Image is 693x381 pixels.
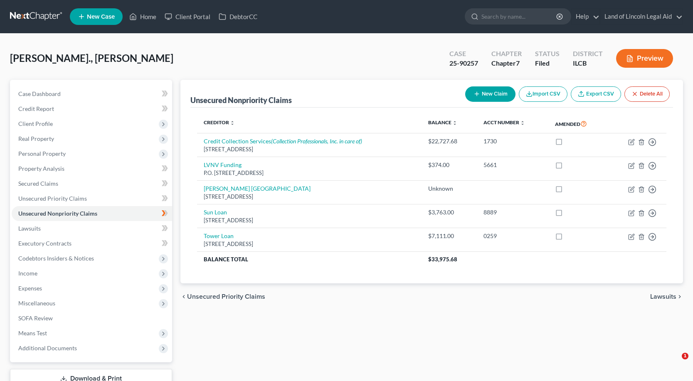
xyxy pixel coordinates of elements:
a: Home [125,9,160,24]
button: Lawsuits chevron_right [650,293,683,300]
div: $3,763.00 [428,208,470,216]
span: Secured Claims [18,180,58,187]
div: Unknown [428,184,470,193]
div: 1730 [483,137,542,145]
a: DebtorCC [215,9,261,24]
span: Client Profile [18,120,53,127]
a: Credit Report [12,101,172,116]
span: Means Test [18,329,47,337]
a: Export CSV [571,86,621,102]
div: P.O. [STREET_ADDRESS] [204,169,415,177]
a: Acct Number unfold_more [483,119,525,125]
div: Case [449,49,478,59]
a: Help [572,9,599,24]
button: Delete All [624,86,670,102]
a: Case Dashboard [12,86,172,101]
a: LVNV Funding [204,161,242,168]
a: Land of Lincoln Legal Aid [600,9,683,24]
span: SOFA Review [18,315,53,322]
i: chevron_left [180,293,187,300]
div: 8889 [483,208,542,216]
div: $374.00 [428,161,470,169]
div: [STREET_ADDRESS] [204,193,415,201]
span: Credit Report [18,105,54,112]
a: Credit Collection Services(Collection Professionals, Inc. in care of) [204,138,362,145]
div: Unsecured Nonpriority Claims [190,95,292,105]
button: New Claim [465,86,515,102]
button: chevron_left Unsecured Priority Claims [180,293,265,300]
div: [STREET_ADDRESS] [204,216,415,224]
div: Chapter [491,49,522,59]
div: [STREET_ADDRESS] [204,145,415,153]
a: Unsecured Priority Claims [12,191,172,206]
a: Secured Claims [12,176,172,191]
a: Sun Loan [204,209,227,216]
span: New Case [87,14,115,20]
div: Chapter [491,59,522,68]
div: [STREET_ADDRESS] [204,240,415,248]
span: Unsecured Priority Claims [187,293,265,300]
div: 25-90257 [449,59,478,68]
div: 5661 [483,161,542,169]
a: Balance unfold_more [428,119,457,125]
th: Balance Total [197,252,422,267]
a: Tower Loan [204,232,234,239]
span: Case Dashboard [18,90,61,97]
i: unfold_more [230,120,235,125]
div: Status [535,49,560,59]
span: Miscellaneous [18,300,55,307]
span: [PERSON_NAME]., [PERSON_NAME] [10,52,173,64]
i: chevron_right [676,293,683,300]
div: District [573,49,603,59]
div: $7,111.00 [428,232,470,240]
span: Real Property [18,135,54,142]
a: Executory Contracts [12,236,172,251]
div: ILCB [573,59,603,68]
span: Lawsuits [650,293,676,300]
span: Lawsuits [18,225,41,232]
span: Codebtors Insiders & Notices [18,255,94,262]
div: Filed [535,59,560,68]
a: Lawsuits [12,221,172,236]
span: Unsecured Nonpriority Claims [18,210,97,217]
i: unfold_more [520,120,525,125]
a: Client Portal [160,9,215,24]
span: Unsecured Priority Claims [18,195,87,202]
a: Unsecured Nonpriority Claims [12,206,172,221]
a: SOFA Review [12,311,172,326]
i: unfold_more [452,120,457,125]
span: Income [18,270,37,277]
span: Property Analysis [18,165,64,172]
span: Additional Documents [18,344,77,352]
span: 7 [516,59,520,67]
input: Search by name... [481,9,557,24]
a: Property Analysis [12,161,172,176]
a: Creditor unfold_more [204,119,235,125]
span: $33,975.68 [428,256,457,263]
iframe: Intercom live chat [665,353,685,373]
i: (Collection Professionals, Inc. in care of) [271,138,362,145]
span: 1 [682,353,688,359]
th: Amended [548,114,607,133]
div: 0259 [483,232,542,240]
a: [PERSON_NAME] [GEOGRAPHIC_DATA] [204,185,311,192]
span: Executory Contracts [18,240,72,247]
button: Import CSV [519,86,567,102]
div: $22,727.68 [428,137,470,145]
span: Personal Property [18,150,66,157]
span: Expenses [18,285,42,292]
button: Preview [616,49,673,68]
